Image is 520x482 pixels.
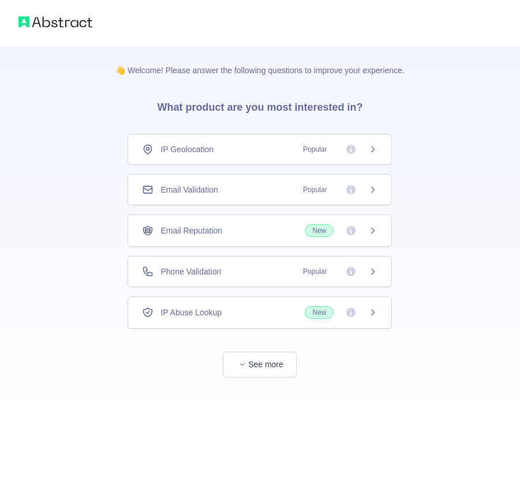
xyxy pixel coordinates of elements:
button: See more [223,352,297,378]
p: 👋 Welcome! Please answer the following questions to improve your experience. [97,46,423,76]
span: New [305,306,334,319]
span: Popular [296,144,334,155]
span: Email Validation [160,184,218,195]
img: Abstract logo [18,14,92,30]
span: IP Geolocation [160,144,214,155]
span: Phone Validation [160,266,221,277]
span: IP Abuse Lookup [160,307,222,318]
span: Email Reputation [160,225,222,236]
span: Popular [296,184,334,195]
span: Popular [296,266,334,277]
h3: What product are you most interested in? [139,76,381,134]
span: New [305,224,334,237]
